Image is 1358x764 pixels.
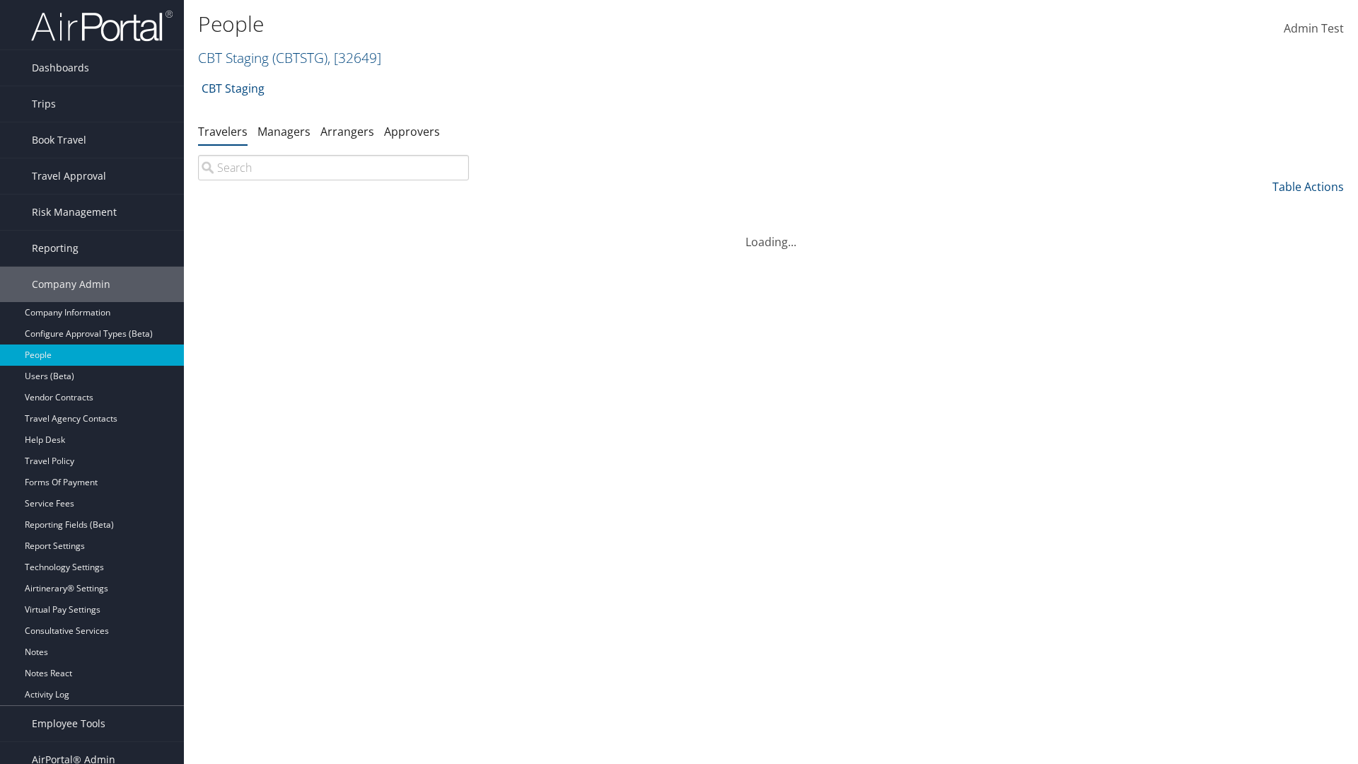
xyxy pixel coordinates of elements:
div: Loading... [198,216,1344,250]
span: Risk Management [32,195,117,230]
a: Managers [257,124,311,139]
span: Company Admin [32,267,110,302]
h1: People [198,9,962,39]
input: Search [198,155,469,180]
a: Approvers [384,124,440,139]
span: Reporting [32,231,79,266]
a: Arrangers [320,124,374,139]
a: Admin Test [1284,7,1344,51]
img: airportal-logo.png [31,9,173,42]
a: CBT Staging [202,74,265,103]
span: Admin Test [1284,21,1344,36]
span: Trips [32,86,56,122]
span: Travel Approval [32,158,106,194]
span: Dashboards [32,50,89,86]
span: , [ 32649 ] [327,48,381,67]
span: Book Travel [32,122,86,158]
a: Travelers [198,124,248,139]
span: Employee Tools [32,706,105,741]
span: ( CBTSTG ) [272,48,327,67]
a: Table Actions [1272,179,1344,195]
a: CBT Staging [198,48,381,67]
